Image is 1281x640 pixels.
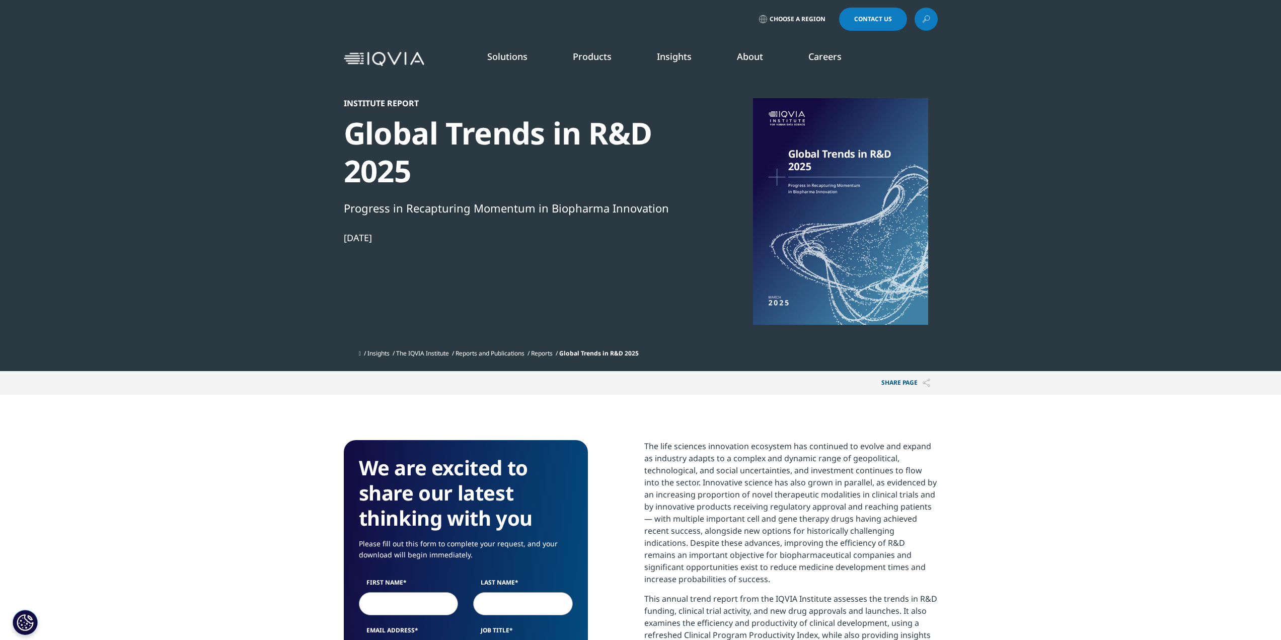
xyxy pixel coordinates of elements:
[644,440,938,593] p: The life sciences innovation ecosystem has continued to evolve and expand as industry adapts to a...
[874,371,938,395] p: Share PAGE
[874,371,938,395] button: Share PAGEShare PAGE
[359,625,459,639] label: Email Address
[396,349,449,358] a: The IQVIA Institute
[359,538,573,568] p: Please fill out this form to complete your request, and your download will begin immediately.
[923,379,930,387] img: Share PAGE
[359,455,573,531] h3: We are excited to share our latest thinking with you
[359,578,459,592] label: First Name
[839,8,907,31] a: Contact Us
[808,50,842,62] a: Careers
[344,199,689,217] div: Progress in Recapturing Momentum in Biopharma Innovation
[344,232,689,244] div: [DATE]
[531,349,553,358] a: Reports
[344,114,689,190] div: Global Trends in R&D 2025
[854,16,892,22] span: Contact Us
[657,50,692,62] a: Insights
[344,52,424,66] img: IQVIA Healthcare Information Technology and Pharma Clinical Research Company
[559,349,639,358] span: Global Trends in R&D 2025
[737,50,763,62] a: About
[13,610,38,635] button: Cookies Settings
[473,578,573,592] label: Last Name
[428,35,938,83] nav: Primary
[770,15,825,23] span: Choose a Region
[344,98,689,108] div: Institute Report
[367,349,390,358] a: Insights
[473,625,573,639] label: Job Title
[573,50,612,62] a: Products
[487,50,528,62] a: Solutions
[456,349,524,358] a: Reports and Publications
